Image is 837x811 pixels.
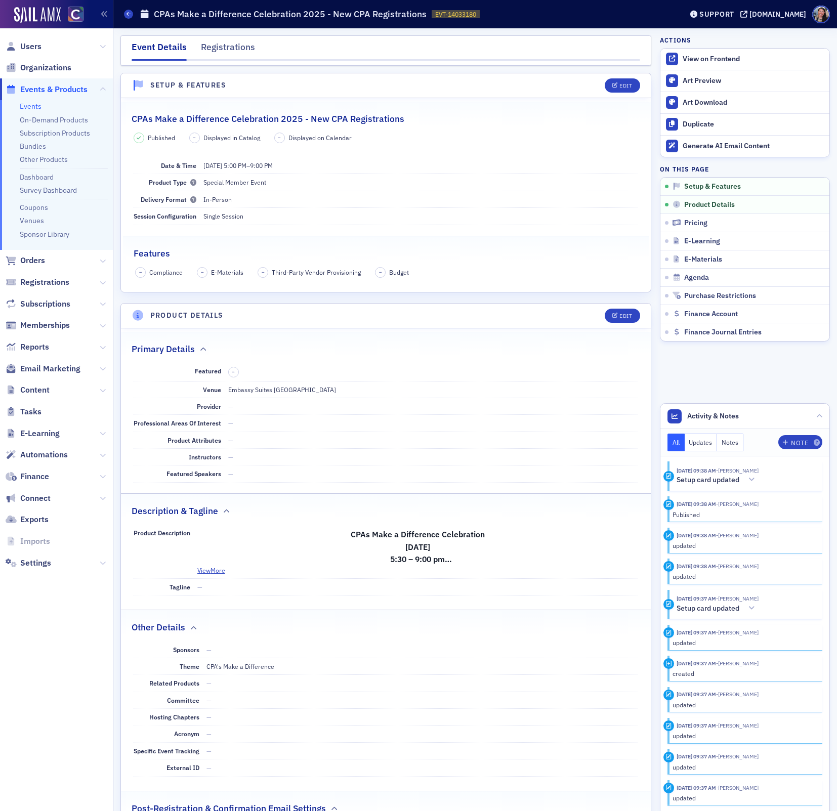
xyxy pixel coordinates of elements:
div: Support [699,10,734,19]
span: Professional Areas Of Interest [134,419,221,427]
a: On-Demand Products [20,115,88,124]
span: Displayed on Calendar [288,133,352,142]
div: Activity [663,471,674,482]
span: Orders [20,255,45,266]
a: Other Products [20,155,68,164]
span: — [228,419,233,427]
a: Tasks [6,406,41,417]
span: Acronym [174,730,199,738]
span: Purchase Restrictions [684,291,756,301]
span: – [278,134,281,141]
a: Events & Products [6,84,88,95]
button: Edit [605,78,640,93]
span: — [206,763,212,772]
a: Registrations [6,277,69,288]
span: Delivery Format [141,195,196,203]
span: [DATE] [203,161,222,169]
time: 9/22/2025 09:37 AM [677,784,716,791]
button: [DOMAIN_NAME] [740,11,810,18]
span: Specific Event Tracking [134,747,199,755]
span: Finance Account [684,310,738,319]
div: Activity [663,499,674,510]
a: Reports [6,342,49,353]
span: — [206,713,212,721]
span: Registrations [20,277,69,288]
a: View Homepage [61,7,83,24]
button: Setup card updated [677,603,759,614]
time: 9/22/2025 09:38 AM [677,467,716,474]
span: — [228,402,233,410]
div: Creation [663,658,674,669]
span: E-Learning [20,428,60,439]
h2: Features [134,247,170,260]
div: Registrations [201,40,255,59]
a: Subscriptions [6,298,70,310]
time: 5:00 PM [224,161,246,169]
span: Activity & Notes [687,411,739,421]
button: Generate AI Email Content [660,135,829,157]
span: — [197,583,202,591]
h2: Description & Tagline [132,504,218,518]
span: – [201,269,204,276]
span: E-Materials [211,268,243,277]
time: 9/22/2025 09:38 AM [677,563,716,570]
button: Edit [605,309,640,323]
button: ViewMore [197,566,225,575]
span: Third-Party Vendor Provisioning [272,268,361,277]
a: Orders [6,255,45,266]
span: Single Session [203,212,243,220]
button: Duplicate [660,113,829,135]
span: – [232,368,235,375]
time: 9/22/2025 09:38 AM [677,500,716,507]
span: – [203,161,273,169]
h3: CPAs Make a Difference Celebration [DATE] 5:30 – 9:00 pm Embassy Suites [GEOGRAPHIC_DATA] [STREET... [197,528,639,566]
span: Memberships [20,320,70,331]
div: Duplicate [683,120,824,129]
a: Survey Dashboard [20,186,77,195]
time: 9/22/2025 09:37 AM [677,691,716,698]
time: 9/22/2025 09:38 AM [677,532,716,539]
span: Setup & Features [684,182,741,191]
span: Organizations [20,62,71,73]
div: updated [673,762,816,772]
span: Date & Time [161,161,196,169]
span: Tiffany Carson [716,722,759,729]
a: Settings [6,558,51,569]
time: 9/22/2025 09:37 AM [677,660,716,667]
a: Users [6,41,41,52]
span: Finance [20,471,49,482]
img: SailAMX [14,7,61,23]
a: Events [20,102,41,111]
a: Connect [6,493,51,504]
span: Tiffany Carson [716,467,759,474]
span: Tiffany Carson [716,532,759,539]
a: Organizations [6,62,71,73]
time: 9/22/2025 09:37 AM [677,595,716,602]
a: Finance [6,471,49,482]
div: Art Download [683,98,824,107]
span: Tiffany Carson [716,595,759,602]
span: CPA's Make a Difference [206,662,274,670]
span: — [228,453,233,461]
span: Pricing [684,219,707,228]
a: Art Download [660,92,829,113]
div: updated [673,793,816,802]
div: Update [663,627,674,638]
span: Reports [20,342,49,353]
a: Automations [6,449,68,460]
span: Product Type [149,178,196,186]
span: — [206,747,212,755]
div: updated [673,638,816,647]
a: Bundles [20,142,46,151]
h5: Setup card updated [677,604,739,613]
a: Imports [6,536,50,547]
a: Dashboard [20,173,54,182]
span: Tiffany Carson [716,660,759,667]
span: E-Learning [684,237,720,246]
div: View on Frontend [683,55,824,64]
span: Theme [180,662,199,670]
span: — [206,679,212,687]
div: updated [673,731,816,740]
span: Published [148,133,175,142]
time: 9/22/2025 09:37 AM [677,753,716,760]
